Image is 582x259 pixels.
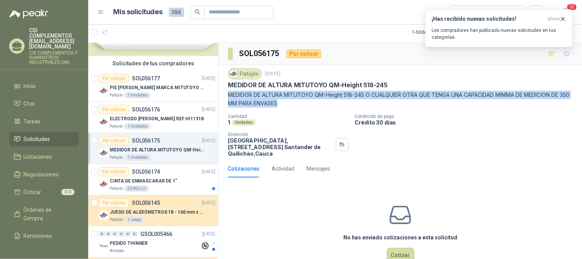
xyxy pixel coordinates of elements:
[132,76,160,81] p: SOL056177
[99,179,108,189] img: Company Logo
[202,137,215,144] p: [DATE]
[110,115,204,123] p: ELECTRODO [PERSON_NAME] REF HI1131B
[9,185,79,199] a: Cotizar313
[232,120,256,126] div: Unidades
[228,68,262,80] div: Patojito
[61,189,74,195] span: 313
[228,119,230,126] p: 1
[24,170,59,179] span: Negociaciones
[88,56,218,71] div: Solicitudes de tus compradores
[24,153,52,161] span: Licitaciones
[24,135,50,143] span: Solicitudes
[9,114,79,129] a: Tareas
[24,188,41,196] span: Cotizar
[202,199,215,207] p: [DATE]
[124,217,144,223] div: 1 Juego
[202,75,215,82] p: [DATE]
[24,206,72,222] span: Órdenes de Compra
[110,154,123,161] p: Patojito
[110,178,177,185] p: CINTA DE ENMASCARAR DE 1"
[99,105,129,114] div: Por cotizar
[88,71,218,102] a: Por cotizarSOL056177[DATE] Company LogoPIE [PERSON_NAME] MARCA MITUTOYO REF [PHONE_NUMBER]Patojit...
[99,242,108,251] img: Company Logo
[99,231,105,237] div: 0
[99,229,217,254] a: 0 0 0 0 0 0 GSOL005466[DATE] Company LogoPEDIDO THINNERAlmatec
[124,123,151,129] div: 1 Unidades
[412,26,460,38] div: 1 - 50 de 288
[195,9,200,15] span: search
[88,164,218,195] a: Por cotizarSOL056174[DATE] Company LogoCINTA DE ENMASCARAR DE 1"Patojito20 ROLLO
[132,169,160,174] p: SOL056174
[99,211,108,220] img: Company Logo
[355,119,579,126] p: Crédito 30 días
[239,48,280,60] h3: SOL056175
[124,92,151,98] div: 1 Unidades
[140,231,172,237] p: GSOL005466
[272,164,294,173] div: Actividad
[99,167,129,176] div: Por cotizar
[9,229,79,243] a: Remisiones
[24,82,36,90] span: Inicio
[99,117,108,126] img: Company Logo
[132,107,160,112] p: SOL056176
[228,132,333,137] p: Dirección
[228,81,387,89] p: MEDIDOR DE ALTURA MITUTOYO QM-Height 518-245
[169,8,184,17] span: 384
[99,74,129,83] div: Por cotizar
[9,79,79,93] a: Inicio
[355,114,579,119] p: Condición de pago
[425,9,573,47] button: ¡Has recibido nuevas solicitudes!ahora Los compradores han publicado nuevas solicitudes en tus ca...
[99,86,108,95] img: Company Logo
[114,7,163,18] h1: Mis solicitudes
[110,146,205,154] p: MEDIDOR DE ALTURA MITUTOYO QM-Height 518-245
[265,70,280,78] p: [DATE]
[124,154,151,161] div: 1 Unidades
[29,28,79,49] p: CSI COMPLEMENTOS [EMAIL_ADDRESS][DOMAIN_NAME]
[110,123,123,129] p: Patojito
[132,138,160,143] p: SOL056175
[110,248,124,254] p: Almatec
[9,149,79,164] a: Licitaciones
[343,233,457,242] h3: No has enviado cotizaciones a esta solicitud
[88,133,218,164] a: Por cotizarSOL056175[DATE] Company LogoMEDIDOR DE ALTURA MITUTOYO QM-Height 518-245Patojito1 Unid...
[24,232,52,240] span: Remisiones
[124,186,149,192] div: 20 ROLLO
[119,231,124,237] div: 0
[132,231,137,237] div: 0
[202,106,215,113] p: [DATE]
[24,100,35,108] span: Chat
[110,240,148,247] p: PEDIDO THINNER
[110,92,123,98] p: Patojito
[286,49,322,58] div: Por cotizar
[455,8,471,17] div: Todas
[24,117,41,126] span: Tareas
[99,136,129,145] div: Por cotizar
[228,137,333,157] p: [GEOGRAPHIC_DATA], [STREET_ADDRESS] Santander de Quilichao , Cauca
[110,186,123,192] p: Patojito
[110,84,205,91] p: PIE [PERSON_NAME] MARCA MITUTOYO REF [PHONE_NUMBER]
[432,16,545,22] h3: ¡Has recibido nuevas solicitudes!
[99,198,129,208] div: Por cotizar
[132,200,160,206] p: SOL056145
[229,70,238,78] img: Company Logo
[110,217,123,223] p: Patojito
[9,203,79,226] a: Órdenes de Compra
[548,16,560,22] span: ahora
[432,27,566,41] p: Los compradores han publicado nuevas solicitudes en tus categorías.
[228,164,259,173] div: Cotizaciones
[99,148,108,158] img: Company Logo
[202,231,215,238] p: [DATE]
[9,9,48,18] img: Logo peakr
[125,231,131,237] div: 0
[228,114,349,119] p: Cantidad
[110,209,205,216] p: JUEGO DE ALEXÓMETROS 18 - 160 mm x 0,01 mm 2824-S3
[88,195,218,226] a: Por cotizarSOL056145[DATE] Company LogoJUEGO DE ALEXÓMETROS 18 - 160 mm x 0,01 mm 2824-S3Patojito...
[567,3,577,11] span: 15
[559,5,573,19] button: 15
[9,132,79,146] a: Solicitudes
[307,164,330,173] div: Mensajes
[112,231,118,237] div: 0
[202,168,215,176] p: [DATE]
[106,231,111,237] div: 0
[9,167,79,182] a: Negociaciones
